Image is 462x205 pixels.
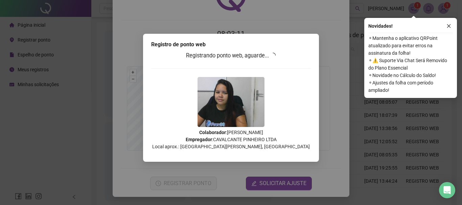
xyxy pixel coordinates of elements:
strong: Empregador [186,137,212,142]
span: loading [270,52,276,58]
img: 2Q== [198,77,264,127]
span: Novidades ! [368,22,393,30]
span: ⚬ Mantenha o aplicativo QRPoint atualizado para evitar erros na assinatura da folha! [368,34,453,57]
div: Registro de ponto web [151,41,311,49]
span: close [446,24,451,28]
strong: Colaborador [199,130,226,135]
p: : [PERSON_NAME] : CAVALCANTE PINHEIRO LTDA Local aprox.: [GEOGRAPHIC_DATA][PERSON_NAME], [GEOGRAP... [151,129,311,150]
span: ⚬ ⚠️ Suporte Via Chat Será Removido do Plano Essencial [368,57,453,72]
span: ⚬ Ajustes da folha com período ampliado! [368,79,453,94]
span: ⚬ Novidade no Cálculo do Saldo! [368,72,453,79]
div: Open Intercom Messenger [439,182,455,198]
h3: Registrando ponto web, aguarde... [151,51,311,60]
